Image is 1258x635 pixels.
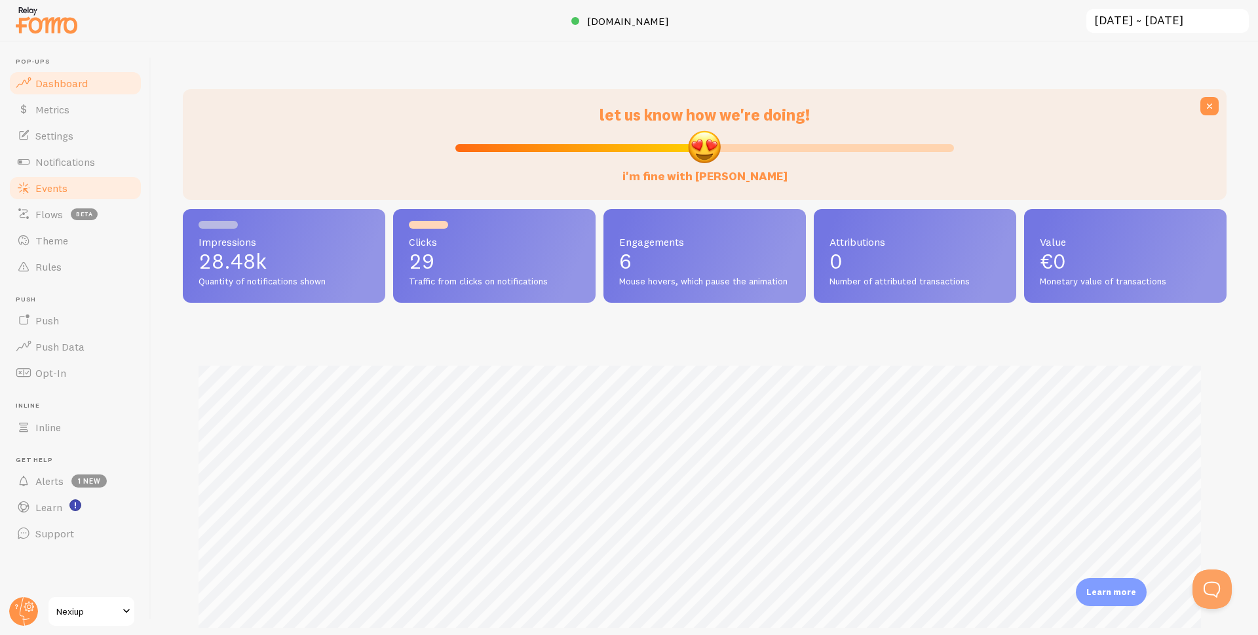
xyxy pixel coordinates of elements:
span: Impressions [199,237,370,247]
span: Get Help [16,456,143,465]
span: Rules [35,260,62,273]
span: Dashboard [35,77,88,90]
span: Metrics [35,103,69,116]
a: Push [8,307,143,334]
a: Learn [8,494,143,520]
a: Metrics [8,96,143,123]
img: emoji.png [687,129,722,164]
span: Push Data [35,340,85,353]
span: Mouse hovers, which pause the animation [619,276,790,288]
span: Settings [35,129,73,142]
svg: <p>Watch New Feature Tutorials!</p> [69,499,81,511]
span: Attributions [829,237,1001,247]
p: 28.48k [199,251,370,272]
span: Notifications [35,155,95,168]
span: Quantity of notifications shown [199,276,370,288]
iframe: Help Scout Beacon - Open [1192,569,1232,609]
span: Pop-ups [16,58,143,66]
span: Inline [16,402,143,410]
span: Nexiup [56,604,119,619]
span: beta [71,208,98,220]
a: Dashboard [8,70,143,96]
span: let us know how we're doing! [600,105,810,125]
span: Engagements [619,237,790,247]
a: Alerts 1 new [8,468,143,494]
span: Value [1040,237,1211,247]
span: Number of attributed transactions [829,276,1001,288]
a: Settings [8,123,143,149]
span: Push [16,296,143,304]
span: €0 [1040,248,1066,274]
a: Opt-In [8,360,143,386]
a: Flows beta [8,201,143,227]
label: i'm fine with [PERSON_NAME] [622,156,788,184]
span: Traffic from clicks on notifications [409,276,580,288]
a: Theme [8,227,143,254]
a: Inline [8,414,143,440]
p: Learn more [1086,586,1136,598]
span: Support [35,527,74,540]
span: Alerts [35,474,64,488]
a: Notifications [8,149,143,175]
span: Inline [35,421,61,434]
div: Learn more [1076,578,1147,606]
span: 1 new [71,474,107,488]
a: Events [8,175,143,201]
p: 29 [409,251,580,272]
span: Learn [35,501,62,514]
span: Clicks [409,237,580,247]
span: Opt-In [35,366,66,379]
span: Events [35,182,67,195]
p: 6 [619,251,790,272]
img: fomo-relay-logo-orange.svg [14,3,79,37]
a: Support [8,520,143,547]
span: Theme [35,234,68,247]
a: Push Data [8,334,143,360]
p: 0 [829,251,1001,272]
span: Flows [35,208,63,221]
span: Push [35,314,59,327]
a: Rules [8,254,143,280]
span: Monetary value of transactions [1040,276,1211,288]
a: Nexiup [47,596,136,627]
